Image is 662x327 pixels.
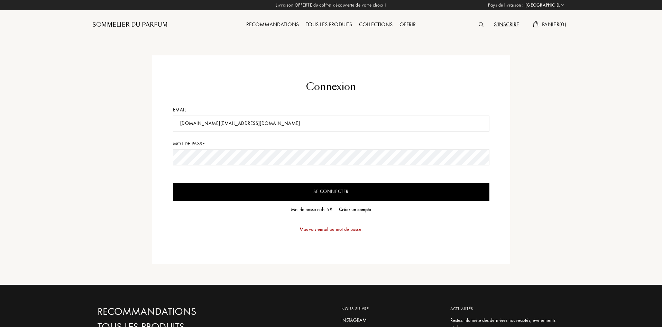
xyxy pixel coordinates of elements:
[302,20,356,29] div: Tous les produits
[173,219,489,240] div: Mauvais email ou mot de passe.
[450,306,559,312] div: Actualités
[302,21,356,28] a: Tous les produits
[479,22,484,27] img: search_icn.svg
[98,306,246,318] a: Recommandations
[533,21,539,27] img: cart.svg
[243,21,302,28] a: Recommandations
[243,20,302,29] div: Recommandations
[173,80,489,94] div: Connexion
[356,20,396,29] div: Collections
[173,140,489,147] div: Mot de passe
[173,116,489,131] input: Email
[490,21,523,28] a: S'inscrire
[490,20,523,29] div: S'inscrire
[488,2,524,9] span: Pays de livraison :
[542,21,566,28] span: Panier ( 0 )
[341,306,440,312] div: Nous suivre
[339,206,371,213] div: Créer un compte
[356,21,396,28] a: Collections
[396,20,419,29] div: Offrir
[341,317,440,324] a: Instagram
[335,206,371,213] a: Créer un compte
[396,21,419,28] a: Offrir
[291,206,332,213] div: Mot de passe oublié ?
[173,183,489,201] input: Se connecter
[92,21,168,29] a: Sommelier du Parfum
[173,106,489,113] div: Email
